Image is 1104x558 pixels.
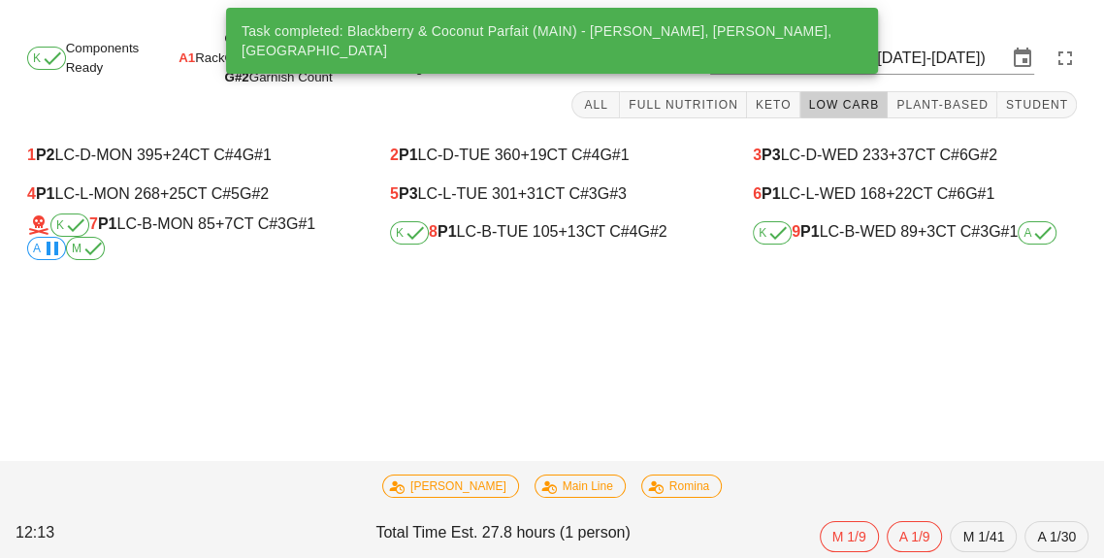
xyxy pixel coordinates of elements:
span: +3 [918,223,935,240]
span: G#3 [598,185,627,202]
span: +7 [215,215,233,232]
span: +19 [520,147,546,163]
span: G#1 [286,215,315,232]
span: K [33,52,60,64]
div: 12:13 [12,517,372,556]
span: +24 [163,147,189,163]
span: A 1/9 [899,522,930,551]
span: Romina [654,476,709,497]
span: 5 [390,185,399,202]
span: K [56,219,83,231]
div: LC-B-TUE 105 CT C#4 [390,221,714,245]
span: 1 [27,147,36,163]
b: P1 [800,223,820,240]
span: K [759,227,786,239]
span: +13 [558,223,584,240]
button: Low Carb [800,91,889,118]
div: Components Ready Rack Foodsafe Warning Allergy Plated Main Plated [12,35,1092,82]
span: M 1/9 [832,522,866,551]
span: M 1/41 [962,522,1004,551]
span: 8 [429,223,438,240]
span: M [72,243,99,254]
b: P1 [762,185,781,202]
span: Low Carb [808,98,880,112]
span: G#2 [637,223,666,240]
span: C#4 [225,31,248,46]
span: G#2 [968,147,997,163]
div: LC-L-WED 168 CT C#6 [753,185,1077,203]
span: 4 [27,185,36,202]
span: Keto [755,98,792,112]
div: LC-L-TUE 301 CT C#3 [390,185,714,203]
span: +22 [886,185,912,202]
b: P2 [36,147,55,163]
div: LC-D-WED 233 CT C#6 [753,147,1077,164]
div: LC-D-TUE 360 CT C#4 [390,147,714,164]
span: A1 [179,49,195,68]
span: 3 [753,147,762,163]
b: P1 [399,147,418,163]
b: P3 [399,185,418,202]
span: Plant-Based [895,98,989,112]
span: G#1 [989,223,1018,240]
span: A [1023,227,1051,239]
button: Keto [747,91,800,118]
span: K [396,227,423,239]
span: 6 [753,185,762,202]
b: P1 [438,223,457,240]
span: G#1 [243,147,272,163]
span: G#2 [225,70,249,84]
div: LC-B-WED 89 CT C#3 [753,221,1077,245]
b: P3 [762,147,781,163]
button: Plant-Based [888,91,997,118]
span: +31 [518,185,544,202]
div: Task completed: Blackberry & Coconut Parfait (MAIN) - [PERSON_NAME], [PERSON_NAME], [GEOGRAPHIC_D... [226,8,870,74]
span: +25 [160,185,186,202]
div: Total Time Est. 27.8 hours (1 person) [372,517,731,556]
button: All [571,91,620,118]
span: G#1 [600,147,629,163]
span: [PERSON_NAME] [395,476,506,497]
div: Component Count Garnish Count [225,29,352,87]
b: P1 [98,215,117,232]
span: Full Nutrition [628,98,738,112]
span: G#2 [240,185,269,202]
span: A [33,243,60,254]
div: LC-D-MON 395 CT C#4 [27,147,351,164]
span: All [580,98,611,112]
span: 2 [390,147,399,163]
span: A 1/30 [1037,522,1076,551]
button: Full Nutrition [620,91,747,118]
b: P1 [36,185,55,202]
span: 9 [792,223,800,240]
span: Main Line [547,476,613,497]
div: LC-L-MON 268 CT C#5 [27,185,351,203]
span: 7 [89,215,98,232]
button: Student [997,91,1077,118]
span: Student [1005,98,1068,112]
div: LC-B-MON 85 CT C#3 [27,213,351,260]
span: G#1 [965,185,994,202]
span: +37 [889,147,915,163]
